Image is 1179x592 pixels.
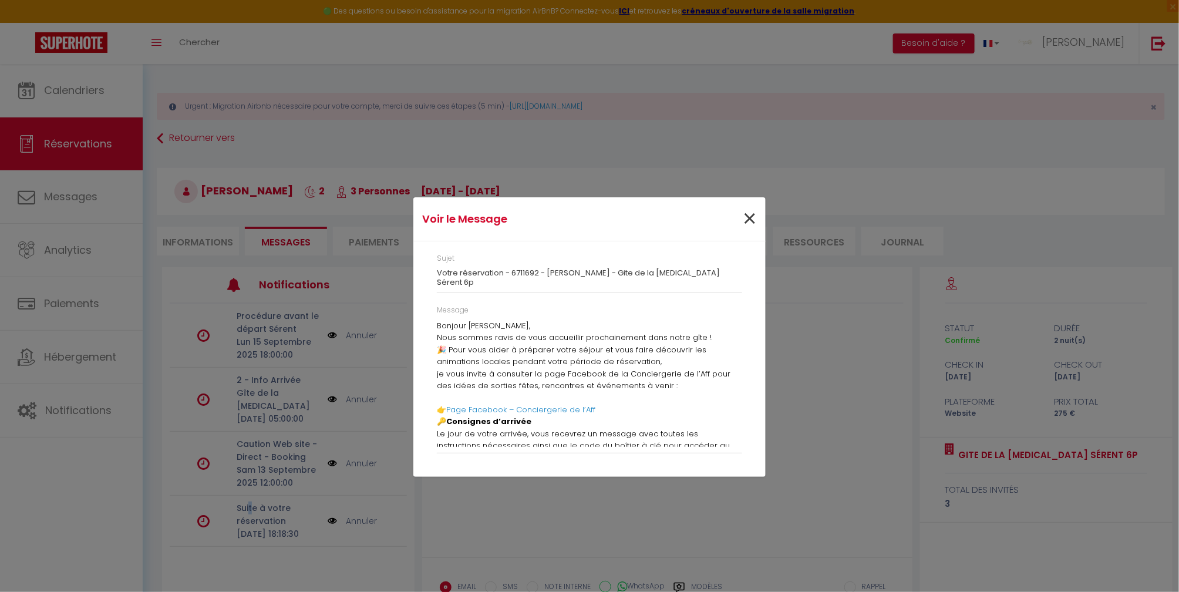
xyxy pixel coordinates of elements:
[437,344,742,368] p: 🎉 Pour vous aider à préparer votre séjour et vous faire découvrir les animations locales pendant ...
[446,404,595,415] a: Page Facebook – Conciergerie de l’Aff
[437,368,742,392] p: je vous invite à consulter la page Facebook de la Conciergerie de l’Aff pour des idées de sorties...
[437,428,742,464] p: Le jour de votre arrivée, vous recevrez un message avec toutes les instructions nécessaires ainsi...
[742,207,757,232] button: Close
[437,305,469,316] label: Message
[437,392,742,416] p: 👉
[437,320,742,332] p: Bonjour [PERSON_NAME],
[437,416,742,428] p: 🔑
[422,211,640,227] h4: Voir le Message
[742,201,757,237] span: ×
[437,268,742,287] h3: Votre réservation - 6711692 - [PERSON_NAME] - Gite de la [MEDICAL_DATA] Sérent 6p
[437,332,742,344] p: Nous sommes ravis de vous accueillir prochainement dans notre gîte !
[9,5,45,40] button: Ouvrir le widget de chat LiveChat
[446,416,531,427] strong: Consignes d’arrivée
[437,253,454,264] label: Sujet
